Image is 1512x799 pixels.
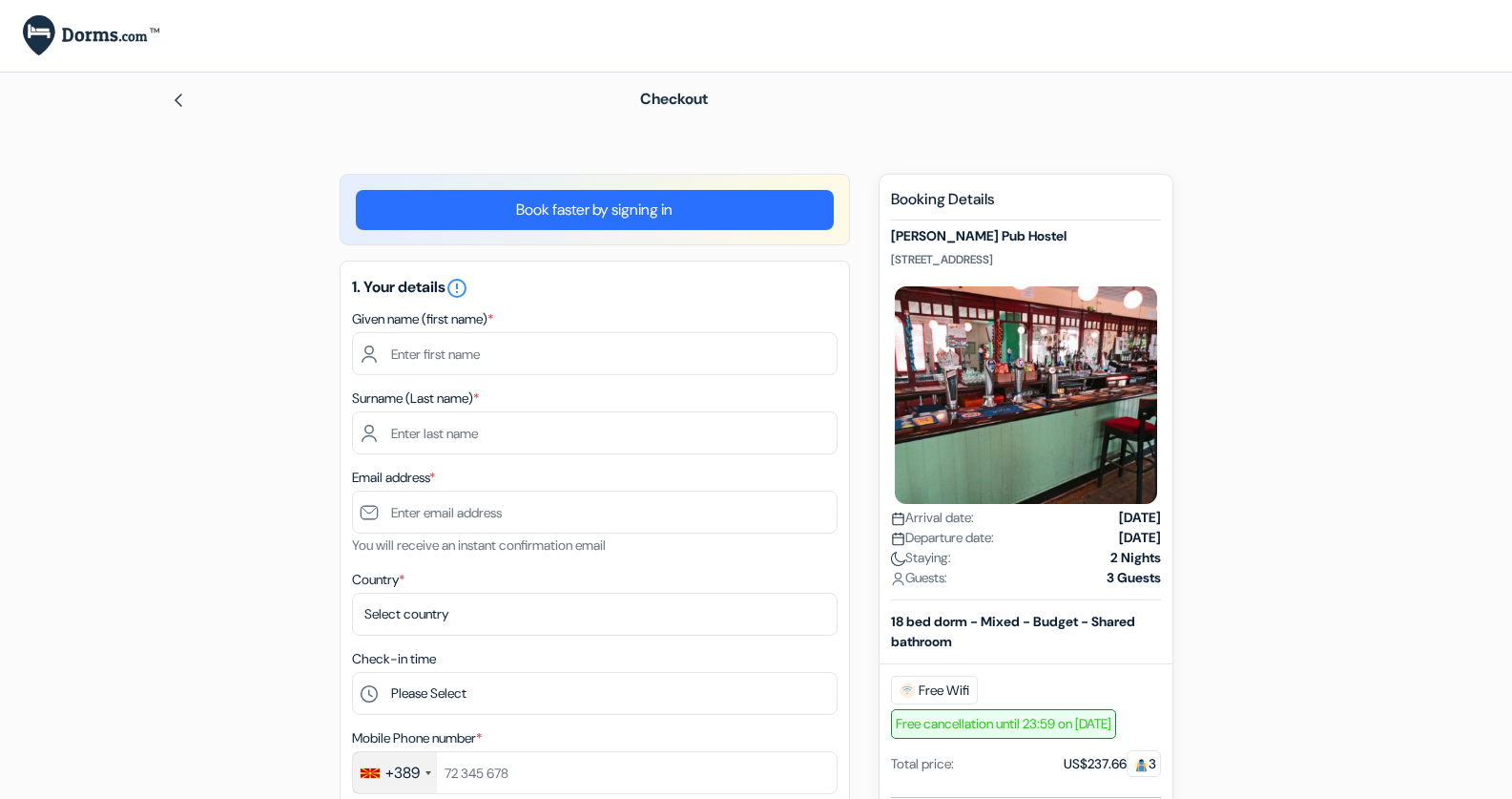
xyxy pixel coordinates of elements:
[385,762,420,785] div: +389
[352,570,404,590] label: Country
[1110,548,1161,568] strong: 2 Nights
[445,277,468,297] a: error_outline
[352,728,482,748] label: Mobile Phone number
[1107,568,1161,588] strong: 3 Guests
[891,532,905,546] img: calendar.svg
[352,468,435,488] label: Email address
[352,536,606,554] small: You will receive an instant confirmation email
[891,512,905,526] img: calendar.svg
[1134,758,1149,772] img: guest.svg
[1119,508,1161,528] strong: [DATE]
[171,93,186,108] img: left_arrow.svg
[352,277,838,300] h5: 1. Your details
[891,190,1161,221] h5: Booking Details
[356,190,834,230] a: Book faster by signing in
[891,228,1161,244] h5: [PERSON_NAME] Pub Hostel
[891,528,994,548] span: Departure date:
[891,252,1161,267] p: [STREET_ADDRESS]
[891,709,1116,739] span: Free cancellation until 23:59 on [DATE]
[1064,754,1161,774] div: US$237.66
[445,277,468,300] i: error_outline
[352,332,838,375] input: Enter first name
[1119,528,1161,548] strong: [DATE]
[1127,750,1161,777] span: 3
[891,613,1135,650] b: 18 bed dorm - Mixed - Budget - Shared bathroom
[891,552,905,566] img: moon.svg
[891,676,978,704] span: Free Wifi
[352,309,493,329] label: Given name (first name)
[891,508,974,528] span: Arrival date:
[353,752,437,793] div: Macedonia (FYROM) (Македонија): +389
[891,548,951,568] span: Staying:
[352,649,436,669] label: Check-in time
[891,568,947,588] span: Guests:
[891,754,954,774] div: Total price:
[352,411,838,454] input: Enter last name
[352,751,838,794] input: 72 345 678
[640,89,708,109] span: Checkout
[23,15,159,56] img: Dorms.com
[900,683,915,698] img: free_wifi.svg
[891,572,905,586] img: user_icon.svg
[352,389,479,409] label: Surname (Last name)
[352,491,838,534] input: Enter email address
